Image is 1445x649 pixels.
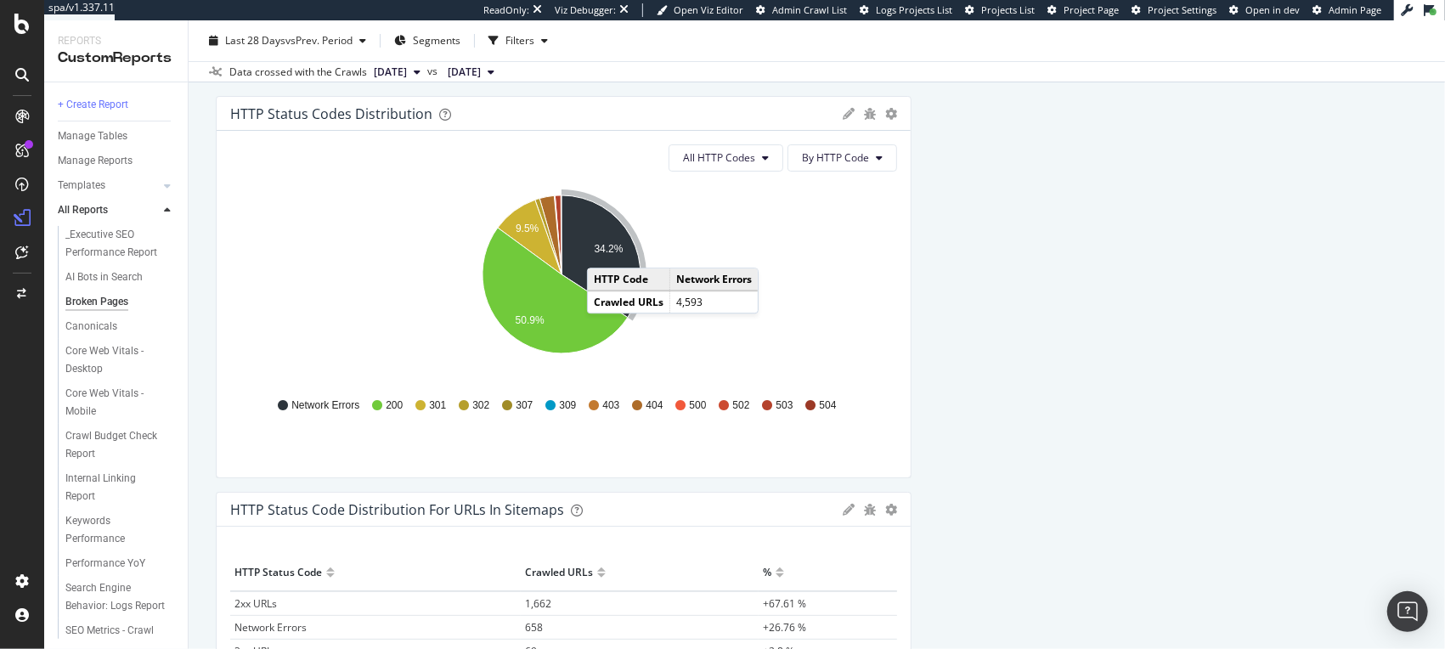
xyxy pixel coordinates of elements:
span: 301 [429,398,446,413]
a: + Create Report [58,96,176,114]
span: +26.76 % [763,620,806,635]
a: Search Engine Behavior: Logs Report [65,579,176,615]
div: _Executive SEO Performance Report [65,226,166,262]
div: Broken Pages [65,293,128,311]
div: Core Web Vitals - Desktop [65,342,162,378]
div: gear [885,504,897,516]
td: Crawled URLs [588,291,670,313]
div: Open Intercom Messenger [1387,591,1428,632]
a: Project Settings [1132,3,1216,17]
span: 1,662 [525,596,551,611]
a: Keywords Performance [65,512,176,548]
a: Admin Crawl List [756,3,847,17]
button: Segments [387,27,467,54]
div: Manage Reports [58,152,133,170]
span: 403 [602,398,619,413]
button: By HTTP Code [787,144,897,172]
div: HTTP Status Code [234,559,322,586]
div: Data crossed with the Crawls [229,65,367,80]
a: Performance YoY [65,555,176,573]
a: Core Web Vitals - Mobile [65,385,176,420]
span: 307 [516,398,533,413]
a: Open Viz Editor [657,3,743,17]
div: Reports [58,34,174,48]
div: Crawl Budget Check Report [65,427,162,463]
div: AI Bots in Search [65,268,143,286]
span: By HTTP Code [802,150,869,165]
span: 404 [646,398,663,413]
div: Templates [58,177,105,195]
div: + Create Report [58,96,128,114]
span: Segments [413,33,460,48]
a: All Reports [58,201,159,219]
span: Last 28 Days [225,33,285,48]
span: +67.61 % [763,596,806,611]
a: Crawl Budget Check Report [65,427,176,463]
text: 9.5% [516,223,539,234]
text: 34.2% [595,243,624,255]
div: bug [863,108,877,120]
div: Search Engine Behavior: Logs Report [65,579,166,615]
td: Network Errors [670,268,759,291]
svg: A chart. [230,185,893,382]
button: Last 28 DaysvsPrev. Period [202,27,373,54]
button: All HTTP Codes [669,144,783,172]
span: Admin Crawl List [772,3,847,16]
span: Admin Page [1329,3,1381,16]
div: Performance YoY [65,555,145,573]
button: Filters [482,27,555,54]
span: Project Page [1064,3,1119,16]
a: Project Page [1047,3,1119,17]
button: [DATE] [441,62,501,82]
div: ReadOnly: [483,3,529,17]
a: AI Bots in Search [65,268,176,286]
a: Logs Projects List [860,3,952,17]
div: Viz Debugger: [555,3,616,17]
span: 2xx URLs [234,596,277,611]
div: Internal Linking Report [65,470,161,505]
a: Projects List [965,3,1035,17]
span: 2025 Aug. 31st [374,65,407,80]
span: Open Viz Editor [674,3,743,16]
span: 503 [776,398,793,413]
a: Core Web Vitals - Desktop [65,342,176,378]
span: Project Settings [1148,3,1216,16]
div: gear [885,108,897,120]
span: Network Errors [234,620,307,635]
a: Manage Reports [58,152,176,170]
td: HTTP Code [588,268,670,291]
a: Admin Page [1312,3,1381,17]
a: Broken Pages [65,293,176,311]
div: Core Web Vitals - Mobile [65,385,161,420]
span: 500 [689,398,706,413]
div: HTTP Status Code Distribution For URLs in Sitemaps [230,501,564,518]
span: 302 [472,398,489,413]
a: _Executive SEO Performance Report [65,226,176,262]
div: Crawled URLs [525,559,593,586]
text: 50.9% [516,314,545,326]
a: Manage Tables [58,127,176,145]
div: CustomReports [58,48,174,68]
a: Open in dev [1229,3,1300,17]
div: Canonicals [65,318,117,336]
span: 309 [559,398,576,413]
button: [DATE] [367,62,427,82]
span: Open in dev [1245,3,1300,16]
div: Manage Tables [58,127,127,145]
span: 200 [386,398,403,413]
td: 4,593 [670,291,759,313]
div: All Reports [58,201,108,219]
div: HTTP Status Codes Distribution [230,105,432,122]
a: Templates [58,177,159,195]
span: 658 [525,620,543,635]
span: All HTTP Codes [683,150,755,165]
span: Network Errors [291,398,359,413]
span: vs [427,64,441,79]
div: bug [863,504,877,516]
div: Keywords Performance [65,512,161,548]
div: HTTP Status Codes DistributiongeargearAll HTTP CodesBy HTTP CodeA chart.Network Errors20030130230... [216,96,912,478]
div: % [763,559,771,586]
span: 2025 Aug. 3rd [448,65,481,80]
div: Filters [505,33,534,48]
